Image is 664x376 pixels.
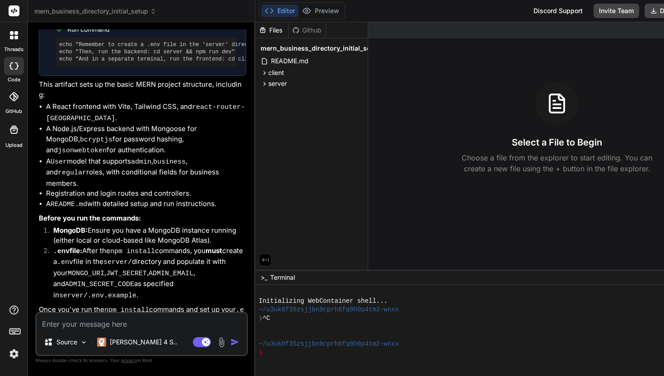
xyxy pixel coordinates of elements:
span: Initializing WebContainer shell... [259,297,388,305]
code: MONGO_URI [68,270,104,277]
img: Claude 4 Sonnet [97,338,106,347]
code: README.md [51,201,87,208]
img: attachment [216,337,227,348]
code: server/.env.example [59,292,136,300]
li: A Node.js/Express backend with Mongoose for MongoDB, for password hashing, and for authentication. [46,124,246,156]
strong: must [206,246,222,255]
code: ADMIN_EMAIL [149,270,193,277]
span: README.md [270,56,309,66]
button: Invite Team [594,4,639,18]
span: mern_business_directory_initial_setup [34,7,156,16]
p: This artifact sets up the basic MERN project structure, including: [39,80,246,100]
p: Once you've run the commands and set up your file, you can start the backend and frontend servers... [39,305,246,337]
span: ❯ [259,348,262,357]
span: ❯ [259,314,262,323]
code: server/ [103,258,132,266]
button: Preview [299,5,343,17]
div: Github [289,26,326,35]
li: After the commands, you create a file in the directory and populate it with your , , , and as spe... [46,246,246,301]
code: npm install [104,306,149,314]
span: Terminal [270,273,295,282]
span: mern_business_directory_initial_setup [261,44,381,53]
span: >_ [261,273,267,282]
code: .env [53,248,70,255]
li: Ensure you have a MongoDB instance running (either local or cloud-based like MongoDB Atlas). [46,226,246,246]
span: Run command [67,25,237,34]
label: threads [4,46,23,53]
label: code [8,76,20,84]
span: client [268,68,284,77]
pre: echo "Remember to create a .env file in the 'server' directory based on 'server/.env.example' bef... [59,41,233,63]
code: .env [57,258,73,266]
code: regular [58,169,86,177]
div: Discord Support [528,4,588,18]
img: Pick Models [80,338,88,346]
code: admin [131,158,151,166]
label: Upload [5,141,23,149]
div: Files [255,26,288,35]
strong: MongoDB: [53,226,88,235]
li: A React frontend with Vite, Tailwind CSS, and . [46,102,246,124]
span: ~/u3uk0f35zsjjbn9cprh6fq9h0p4tm2-wnxx [259,340,399,348]
span: ^C [262,314,270,323]
p: [PERSON_NAME] 4 S.. [110,338,177,347]
code: User [51,158,67,166]
strong: file: [53,246,82,255]
li: A with detailed setup and run instructions. [46,199,246,210]
code: business [153,158,186,166]
span: ~/u3uk0f35zsjjbn9cprh6fq9h0p4tm2-wnxx [259,305,399,314]
code: jsonwebtoken [58,147,107,155]
img: settings [6,346,22,362]
code: bcryptjs [80,136,112,144]
p: Source [56,338,77,347]
li: A model that supports , , and roles, with conditional fields for business members. [46,156,246,189]
li: Registration and login routes and controllers. [46,188,246,199]
span: server [268,79,287,88]
p: Always double-check its answers. Your in Bind [35,356,248,365]
code: JWT_SECRET [106,270,147,277]
code: npm install [110,248,155,255]
span: privacy [121,357,137,363]
img: icon [230,338,239,347]
p: Choose a file from the explorer to start editing. You can create a new file using the + button in... [456,152,658,174]
h3: Select a File to Begin [512,136,602,149]
strong: Before you run the commands: [39,214,141,222]
code: ADMIN_SECRET_CODE [65,281,134,288]
code: react-router-[GEOGRAPHIC_DATA] [46,103,245,122]
label: GitHub [5,108,22,115]
button: Editor [261,5,299,17]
